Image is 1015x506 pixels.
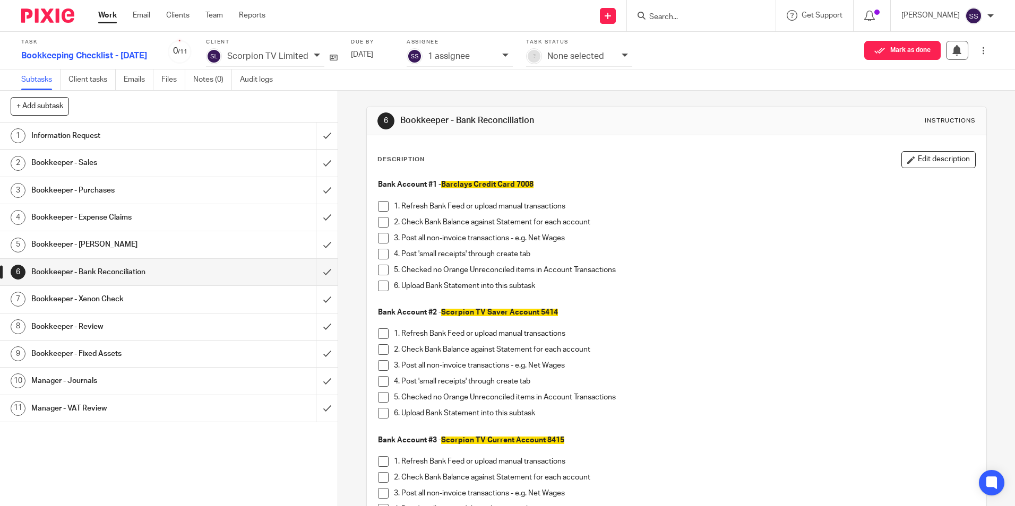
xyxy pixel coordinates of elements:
h1: Bookkeeper - Bank Reconciliation [400,115,699,126]
p: 2. Check Bank Balance against Statement for each account [394,344,975,355]
strong: Bank Account #2 - [378,309,558,316]
p: Description [377,155,425,164]
div: Instructions [925,117,976,125]
a: Client tasks [68,69,116,90]
p: None selected [547,51,604,61]
p: 1. Refresh Bank Feed or upload manual transactions [394,328,975,339]
h1: Bookkeeper - Bank Reconciliation [31,264,214,280]
h1: Manager - VAT Review [31,400,214,416]
img: Pixie [21,8,74,23]
p: 4. Post 'small receipts' through create tab [394,376,975,387]
label: Assignee [407,39,513,46]
label: Due by [351,39,393,46]
span: Barclays Credit Card 7008 [441,181,534,188]
div: 6 [11,265,25,280]
strong: Bank Account #3 - [378,437,564,444]
h1: Bookkeeper - Review [31,319,214,335]
button: + Add subtask [11,97,69,115]
div: 2 [11,156,25,171]
p: 1. Refresh Bank Feed or upload manual transactions [394,456,975,467]
h1: Bookkeeper - Sales [31,155,214,171]
div: 5 [11,238,25,252]
h1: Bookkeeper - Expense Claims [31,210,214,225]
div: 9 [11,346,25,361]
h1: Bookkeeper - [PERSON_NAME] [31,237,214,252]
p: 2. Check Bank Balance against Statement for each account [394,472,975,483]
p: 6. Upload Bank Statement into this subtask [394,408,975,418]
div: 8 [11,319,25,334]
a: Reports [239,10,265,21]
div: 10 [11,373,25,388]
a: Clients [166,10,190,21]
label: Task status [526,39,632,46]
div: 7 [11,292,25,307]
p: [PERSON_NAME] [901,10,960,21]
strong: Bank Account #1 - [378,181,534,188]
span: Scorpion TV Current Account 8415 [441,437,564,444]
label: Task [21,39,154,46]
div: 6 [377,112,394,129]
p: 4. Post 'small receipts' through create tab [394,249,975,259]
p: 1. Refresh Bank Feed or upload manual transactions [394,201,975,212]
div: ? [528,50,540,63]
div: 11 [11,401,25,416]
h1: Information Request [31,128,214,144]
button: Mark as done [864,41,941,60]
a: Emails [124,69,153,90]
h1: Bookkeeper - Xenon Check [31,291,214,307]
img: svg%3E [206,48,222,64]
a: Audit logs [240,69,281,90]
p: 5. Checked no Orange Unreconciled items in Account Transactions [394,265,975,275]
label: Client [206,39,338,46]
a: Files [161,69,185,90]
div: 0 [167,45,193,57]
p: 1 assignee [428,51,470,61]
p: Scorpion TV Limited [227,51,308,61]
p: 3. Post all non-invoice transactions - e.g. Net Wages [394,488,975,499]
h1: Bookkeeper - Fixed Assets [31,346,214,362]
button: Edit description [901,151,976,168]
h1: Bookkeeper - Purchases [31,182,214,198]
span: Mark as done [890,47,931,54]
a: Work [98,10,117,21]
div: 4 [11,210,25,225]
span: Scorpion TV Saver Account 5414 [441,309,558,316]
div: 1 [11,128,25,143]
img: svg%3E [407,48,423,64]
a: Notes (0) [193,69,232,90]
p: 6. Upload Bank Statement into this subtask [394,281,975,291]
span: [DATE] [351,51,373,58]
p: 2. Check Bank Balance against Statement for each account [394,217,975,228]
h1: Manager - Journals [31,373,214,389]
a: Email [133,10,150,21]
small: /11 [178,49,187,55]
p: 3. Post all non-invoice transactions - e.g. Net Wages [394,233,975,243]
p: 3. Post all non-invoice transactions - e.g. Net Wages [394,360,975,371]
a: Team [205,10,223,21]
div: 3 [11,183,25,198]
img: svg%3E [965,7,982,24]
span: Get Support [802,12,842,19]
a: Subtasks [21,69,61,90]
input: Search [648,13,744,22]
p: 5. Checked no Orange Unreconciled items in Account Transactions [394,392,975,403]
